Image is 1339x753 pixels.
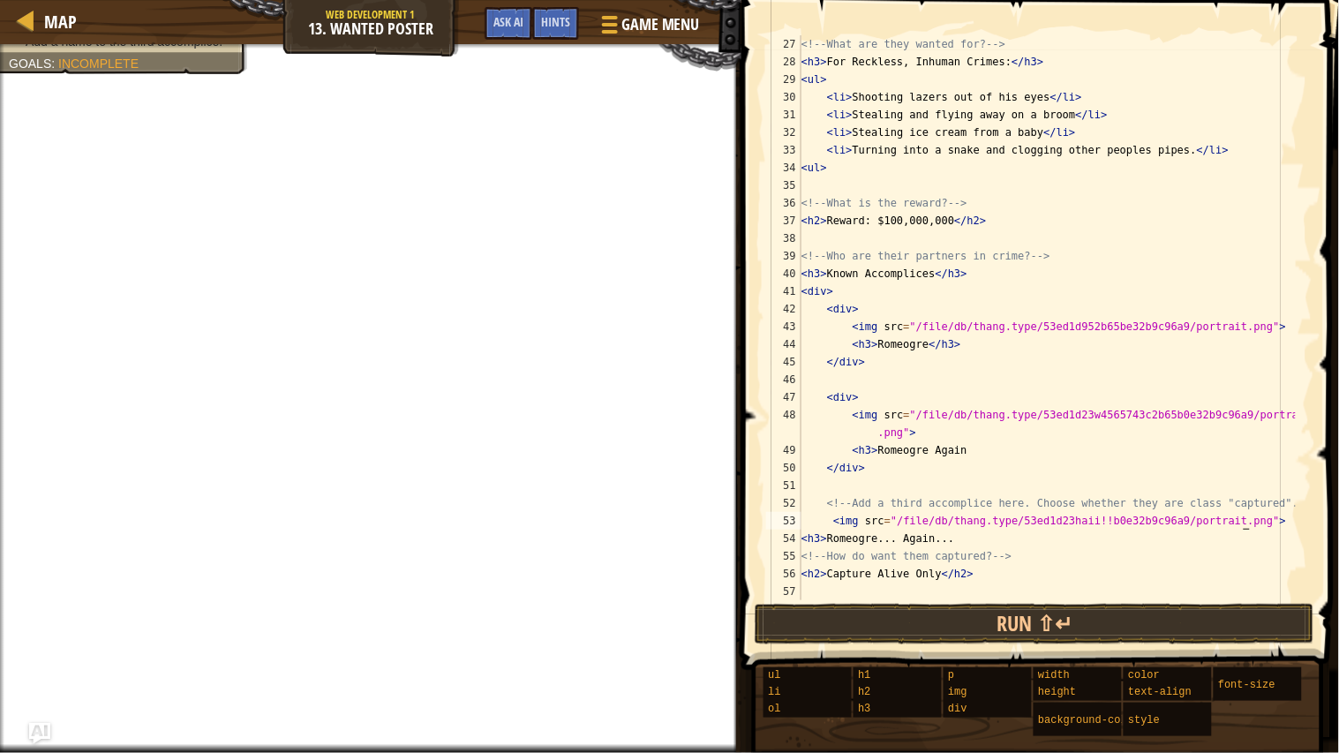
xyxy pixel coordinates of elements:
div: 50 [766,459,801,477]
div: 30 [766,88,801,106]
span: color [1128,669,1160,681]
span: ol [768,703,780,715]
div: 57 [766,583,801,600]
a: Map [35,10,77,34]
span: Incomplete [58,56,139,71]
span: h3 [858,703,870,715]
div: 41 [766,282,801,300]
div: 53 [766,512,801,530]
div: 33 [766,141,801,159]
div: 46 [766,371,801,388]
span: li [768,686,780,698]
span: Hints [541,13,570,30]
span: width [1038,669,1070,681]
span: Map [44,10,77,34]
button: Ask AI [29,723,50,744]
div: 29 [766,71,801,88]
div: 47 [766,388,801,406]
span: text-align [1128,686,1192,698]
div: 42 [766,300,801,318]
div: 54 [766,530,801,547]
div: 48 [766,406,801,441]
div: 43 [766,318,801,335]
div: 39 [766,247,801,265]
span: div [948,703,967,715]
span: height [1038,686,1076,698]
div: 40 [766,265,801,282]
span: Goals [9,56,51,71]
div: 52 [766,494,801,512]
span: Game Menu [621,13,700,36]
div: 49 [766,441,801,459]
div: 44 [766,335,801,353]
button: Run ⇧↵ [755,604,1314,644]
span: style [1128,714,1160,727]
div: 56 [766,565,801,583]
div: 51 [766,477,801,494]
div: 55 [766,547,801,565]
div: 38 [766,230,801,247]
div: 37 [766,212,801,230]
div: 35 [766,177,801,194]
span: ul [768,669,780,681]
div: 45 [766,353,801,371]
span: Ask AI [493,13,523,30]
button: Ask AI [485,7,532,40]
span: font-size [1218,679,1275,691]
div: 31 [766,106,801,124]
span: h2 [858,686,870,698]
div: 28 [766,53,801,71]
span: p [948,669,954,681]
div: 36 [766,194,801,212]
span: h1 [858,669,870,681]
div: 32 [766,124,801,141]
span: : [51,56,58,71]
span: img [948,686,967,698]
span: background-color [1038,714,1140,727]
div: 27 [766,35,801,53]
div: 34 [766,159,801,177]
button: Game Menu [588,7,711,49]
